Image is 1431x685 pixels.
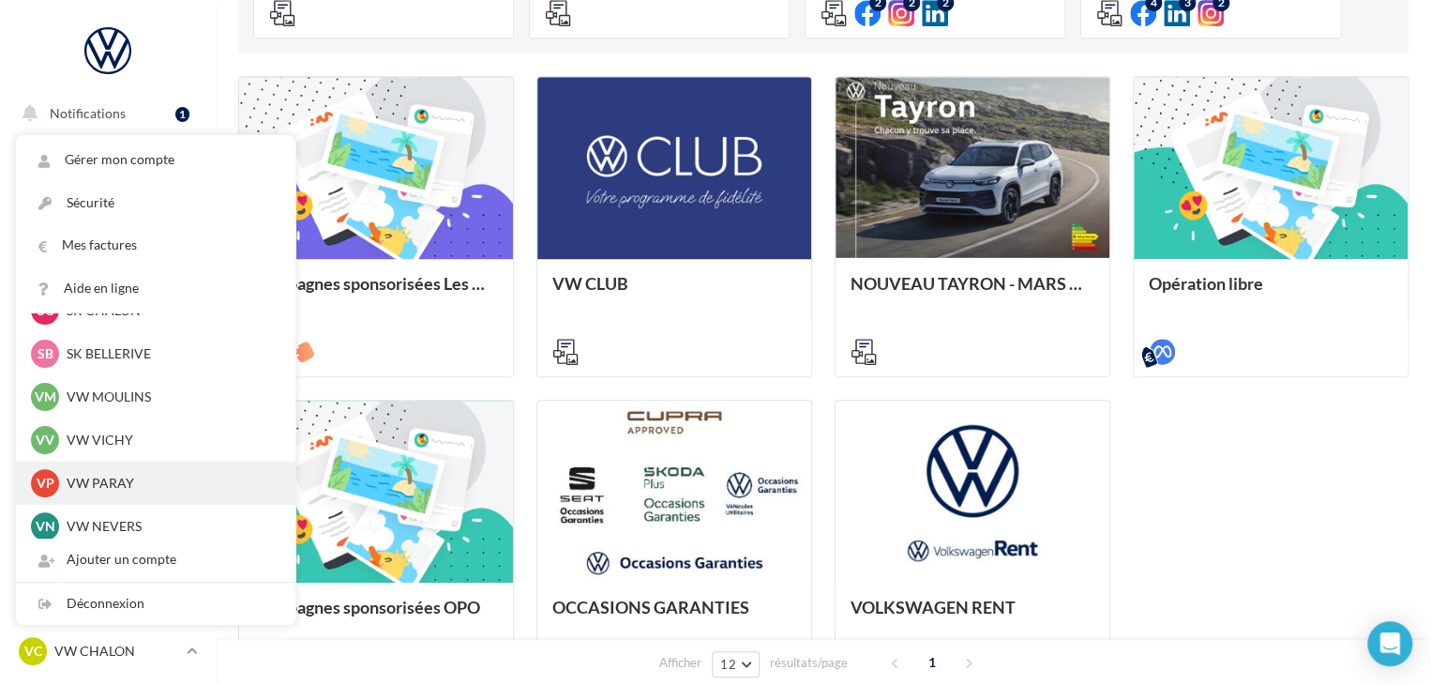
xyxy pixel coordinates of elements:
[15,633,201,669] a: VC VW CHALON
[67,474,273,493] p: VW PARAY
[11,328,204,368] a: Contacts
[67,431,273,449] p: VW VICHY
[11,141,204,180] a: Opérations
[16,139,295,181] a: Gérer mon compte
[552,598,796,635] div: OCCASIONS GARANTIES
[54,642,179,661] p: VW CHALON
[37,474,54,493] span: VP
[16,583,295,625] div: Déconnexion
[1149,274,1393,312] div: Opération libre
[24,642,42,661] span: VC
[720,657,736,672] span: 12
[11,187,204,227] a: Boîte de réception22
[851,598,1094,635] div: VOLKSWAGEN RENT
[11,422,204,462] a: Calendrier
[16,224,295,266] a: Mes factures
[36,517,55,536] span: VN
[16,182,295,224] a: Sécurité
[254,598,498,635] div: Campagnes sponsorisées OPO
[36,431,54,449] span: VV
[67,344,273,363] p: SK BELLERIVE
[1367,621,1412,666] div: Open Intercom Messenger
[851,274,1094,312] div: NOUVEAU TAYRON - MARS 2025
[50,105,126,121] span: Notifications
[38,344,53,363] span: SB
[16,539,295,581] div: Ajouter un compte
[67,517,273,536] p: VW NEVERS
[11,94,197,133] button: Notifications 1
[712,651,760,677] button: 12
[659,654,701,672] span: Afficher
[11,282,204,322] a: Campagnes
[11,468,204,524] a: ASSETS PERSONNALISABLES
[770,654,848,672] span: résultats/page
[35,388,56,406] span: VM
[11,375,204,415] a: Médiathèque
[175,107,189,122] div: 1
[552,274,796,312] div: VW CLUB
[67,388,273,406] p: VW MOULINS
[11,236,204,275] a: Visibilité en ligne
[254,274,498,312] div: Campagnes sponsorisées Les Instants VW Octobre
[917,647,947,677] span: 1
[16,267,295,310] a: Aide en ligne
